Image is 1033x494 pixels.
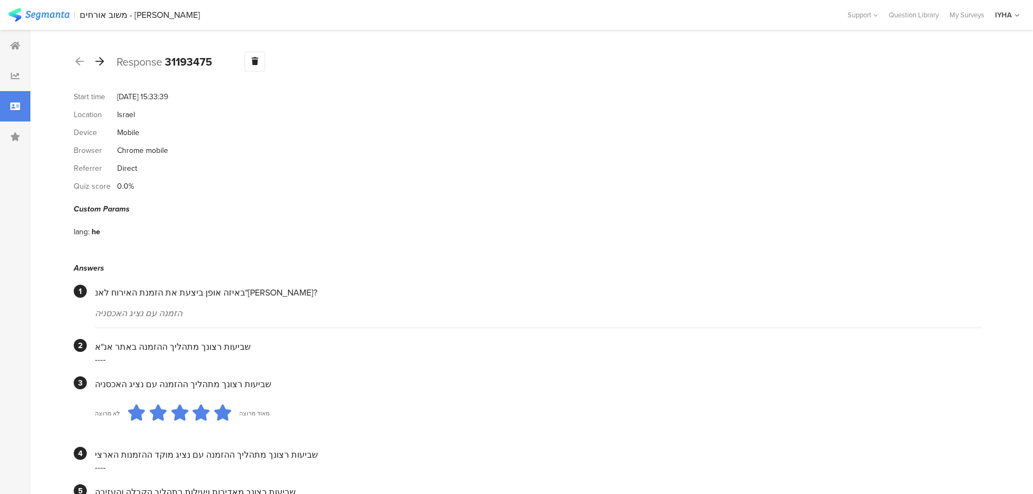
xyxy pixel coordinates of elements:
[95,378,981,390] div: שביעות רצונך מתהליך ההזמנה עם נציג האכסניה
[883,10,944,20] a: Question Library
[74,447,87,460] div: 4
[117,181,134,192] div: 0.0%
[95,286,981,299] div: באיזה אופן ביצעת את הזמנת האירוח לאנ"[PERSON_NAME]?
[117,54,162,70] span: Response
[95,307,981,319] div: הזמנה עם נציג האכסניה
[117,91,168,102] div: [DATE] 15:33:39
[117,145,168,156] div: Chrome mobile
[117,163,137,174] div: Direct
[74,181,117,192] div: Quiz score
[848,7,878,23] div: Support
[239,409,270,418] div: מאוד מרוצה
[74,285,87,298] div: 1
[74,145,117,156] div: Browser
[95,409,120,418] div: לא מרוצה
[95,341,981,353] div: שביעות רצונך מתהליך ההזמנה באתר אנ"א
[74,91,117,102] div: Start time
[995,10,1012,20] div: IYHA
[74,163,117,174] div: Referrer
[74,226,92,238] div: lang:
[74,376,87,389] div: 3
[74,127,117,138] div: Device
[74,203,981,215] div: Custom Params
[8,8,69,22] img: segmanta logo
[944,10,990,20] a: My Surveys
[95,353,981,365] div: ----
[117,127,139,138] div: Mobile
[165,54,212,70] b: 31193475
[80,10,200,20] div: משוב אורחים - [PERSON_NAME]
[74,339,87,352] div: 2
[74,262,981,274] div: Answers
[117,109,135,120] div: Israel
[95,448,981,461] div: שביעות רצונך מתהליך ההזמנה עם נציג מוקד ההזמנות הארצי
[92,226,100,238] div: he
[74,109,117,120] div: Location
[74,9,75,21] div: |
[95,461,981,473] div: ----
